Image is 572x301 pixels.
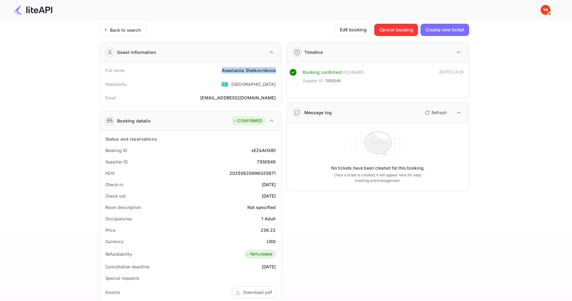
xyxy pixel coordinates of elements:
[105,136,157,142] div: Status and reservations
[432,109,447,116] p: Refresh
[105,204,141,211] div: Room description
[221,78,228,90] span: United States
[335,24,372,36] button: Edit booking
[257,159,276,165] div: 7850548
[251,147,276,154] div: sEZkAHXB1
[261,215,276,222] div: 1 Adult
[200,94,276,101] div: [EMAIL_ADDRESS][DOMAIN_NAME]
[105,275,140,281] div: Special requests
[105,94,116,101] div: Email
[14,5,52,15] img: LiteAPI Logo
[110,27,141,33] div: Back to search
[261,227,276,233] div: 236.22
[105,81,128,87] div: Nationality
[329,172,427,183] p: Once a ticket is created, it will appear here for easy tracking and management.
[105,67,125,74] div: Full name
[262,263,276,270] div: [DATE]
[105,263,149,270] div: Cancellation deadline
[247,204,276,211] div: Not specified
[262,193,276,199] div: [DATE]
[105,289,120,295] div: Invoice
[262,181,276,188] div: [DATE]
[541,5,550,15] img: Yandex Support
[233,118,262,124] div: CONFIRMED
[105,227,116,233] div: Price
[105,251,132,257] div: Refundability
[374,24,418,36] button: Cancel booking
[303,78,324,84] span: Supplier ID:
[246,251,273,257] div: Refundable
[304,109,332,116] div: Message log
[105,181,123,188] div: Check-in
[222,67,276,74] div: Anastasiia Shelkovnikova
[421,108,449,118] button: Refresh
[229,170,276,176] div: 20250620996020871
[243,289,272,295] div: Download pdf
[105,170,115,176] div: HCN
[440,69,464,87] div: [DATE] 14:23
[325,78,341,84] span: 7850548
[331,165,425,171] p: No tickets have been created for this booking.
[105,159,128,165] div: Supplier ID
[343,69,364,76] div: # 3746491
[303,69,342,76] div: Booking confirmed
[231,81,276,87] div: [GEOGRAPHIC_DATA]
[267,238,276,245] div: USD
[105,147,127,154] div: Booking ID
[117,49,156,55] div: Guest information
[304,49,323,55] div: Timeline
[105,238,124,245] div: Currency
[420,24,469,36] button: Create new ticket
[105,193,126,199] div: Check out
[117,118,151,124] div: Booking details
[105,215,132,222] div: Occupancies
